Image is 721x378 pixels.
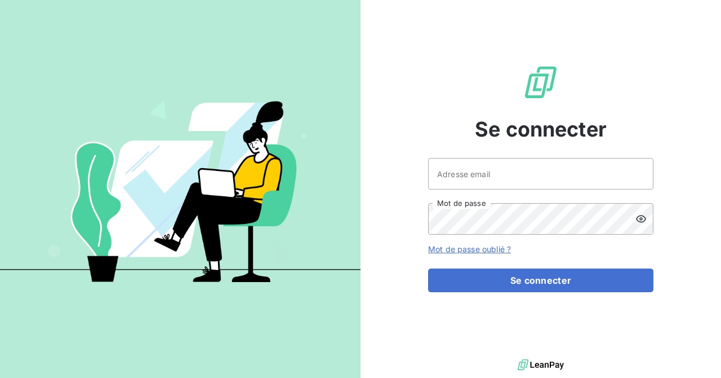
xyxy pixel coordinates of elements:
[523,64,559,100] img: Logo LeanPay
[475,114,607,144] span: Se connecter
[428,244,511,254] a: Mot de passe oublié ?
[518,357,564,373] img: logo
[428,158,653,190] input: placeholder
[428,269,653,292] button: Se connecter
